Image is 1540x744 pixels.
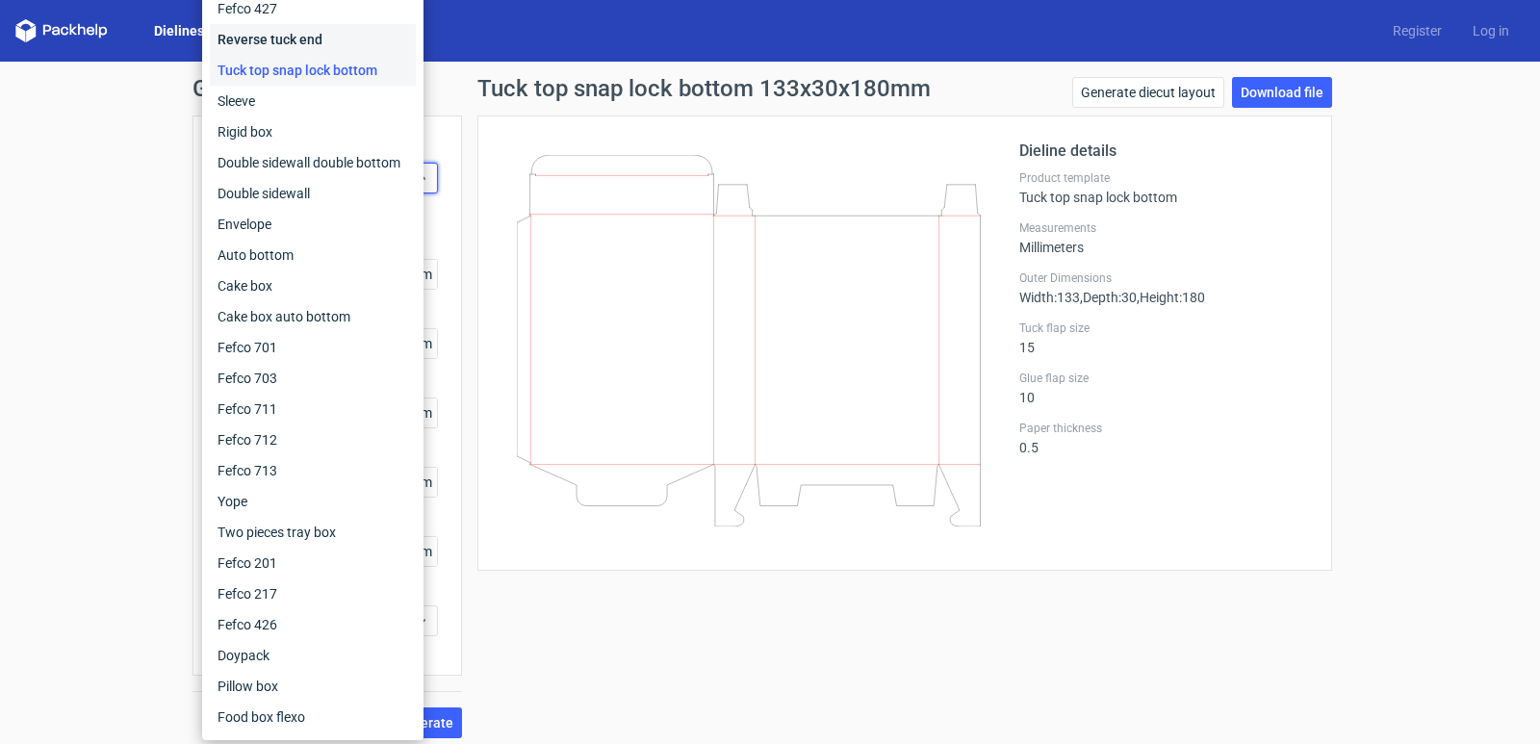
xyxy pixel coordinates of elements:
a: Download file [1232,77,1332,108]
div: Double sidewall [210,178,416,209]
div: Pillow box [210,671,416,702]
div: Millimeters [1019,220,1308,255]
label: Measurements [1019,220,1308,236]
div: Food box flexo [210,702,416,732]
div: Auto bottom [210,240,416,270]
div: Fefco 201 [210,548,416,578]
label: Outer Dimensions [1019,270,1308,286]
a: Generate diecut layout [1072,77,1224,108]
div: Fefco 712 [210,424,416,455]
div: Sleeve [210,86,416,116]
h1: Generate new dieline [192,77,1347,100]
div: Rigid box [210,116,416,147]
label: Glue flap size [1019,371,1308,386]
div: 10 [1019,371,1308,405]
div: Double sidewall double bottom [210,147,416,178]
a: Dielines [139,21,219,40]
div: 15 [1019,321,1308,355]
div: Doypack [210,640,416,671]
div: Yope [210,486,416,517]
a: Register [1377,21,1457,40]
div: Fefco 217 [210,578,416,609]
label: Tuck flap size [1019,321,1308,336]
div: Fefco 426 [210,609,416,640]
span: , Depth : 30 [1080,290,1137,305]
div: Fefco 711 [210,394,416,424]
div: Envelope [210,209,416,240]
label: Paper thickness [1019,421,1308,436]
div: Fefco 701 [210,332,416,363]
div: Fefco 713 [210,455,416,486]
label: Product template [1019,170,1308,186]
div: Two pieces tray box [210,517,416,548]
span: Generate [396,716,453,730]
div: Fefco 703 [210,363,416,394]
span: , Height : 180 [1137,290,1205,305]
span: Width : 133 [1019,290,1080,305]
h1: Tuck top snap lock bottom 133x30x180mm [477,77,931,100]
button: Generate [387,707,462,738]
div: Cake box [210,270,416,301]
div: Tuck top snap lock bottom [210,55,416,86]
h2: Dieline details [1019,140,1308,163]
a: Log in [1457,21,1525,40]
div: Cake box auto bottom [210,301,416,332]
div: Tuck top snap lock bottom [1019,170,1308,205]
div: 0.5 [1019,421,1308,455]
div: Reverse tuck end [210,24,416,55]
